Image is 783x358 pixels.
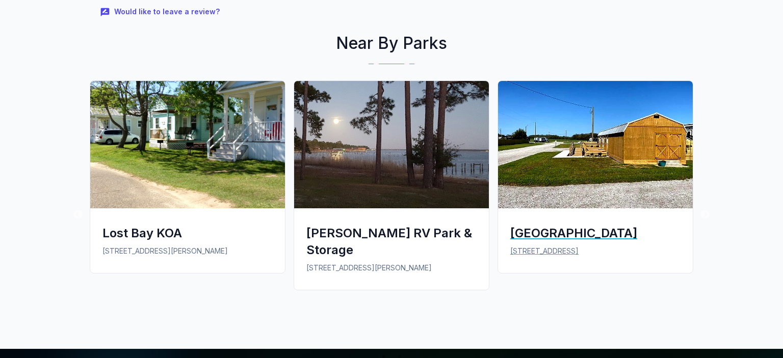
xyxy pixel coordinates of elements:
a: HWY 98 RV Park[GEOGRAPHIC_DATA][STREET_ADDRESS] [493,80,697,282]
p: [STREET_ADDRESS][PERSON_NAME] [306,262,477,273]
div: [PERSON_NAME] RV Park & Storage [306,225,477,258]
button: Next [700,210,710,220]
p: [STREET_ADDRESS][PERSON_NAME] [102,245,273,257]
img: Lillian Breeze RV Park & Storage [294,81,489,208]
a: Lost Bay KOALost Bay KOA[STREET_ADDRESS][PERSON_NAME] [86,80,290,282]
h2: Near By Parks [86,31,697,56]
a: Lillian Breeze RV Park & Storage[PERSON_NAME] RV Park & Storage[STREET_ADDRESS][PERSON_NAME] [290,80,493,298]
img: Lost Bay KOA [90,81,285,208]
img: HWY 98 RV Park [498,81,693,208]
div: [GEOGRAPHIC_DATA] [510,225,681,241]
button: Would like to leave a review? [94,1,228,23]
p: [STREET_ADDRESS] [510,245,681,257]
button: Previous [73,210,83,220]
div: Lost Bay KOA [102,225,273,241]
